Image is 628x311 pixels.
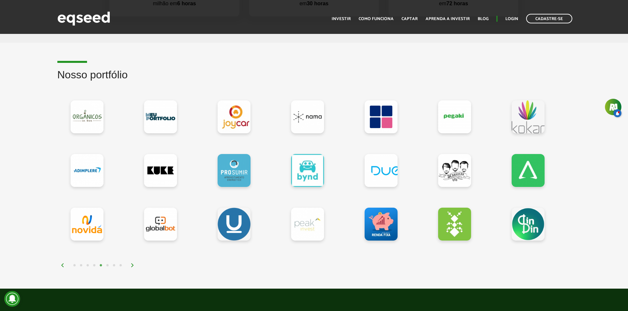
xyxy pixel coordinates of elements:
[478,17,489,21] a: Blog
[438,208,471,241] a: GreenAnt
[291,208,324,241] a: Peak Invest
[111,262,117,269] button: 7 of 4
[365,208,398,241] a: App Renda Fixa
[61,263,65,267] img: arrow%20left.svg
[402,17,418,21] a: Captar
[98,262,104,269] button: 5 of 4
[218,100,251,133] a: Joycar
[144,154,177,187] a: Kuke
[71,154,104,187] a: Adimplere
[218,208,251,241] a: Ulend
[526,14,572,23] a: Cadastre-se
[512,208,545,241] a: DinDin
[91,262,98,269] button: 4 of 4
[104,262,111,269] button: 6 of 4
[71,208,104,241] a: Novidá
[291,154,324,187] a: Bynd
[218,154,251,187] a: PROSUMIR
[144,208,177,241] a: Globalbot
[84,262,91,269] button: 3 of 4
[57,69,571,91] h2: Nosso portfólio
[131,263,135,267] img: arrow%20right.svg
[365,154,398,187] a: Due Laser
[359,17,394,21] a: Como funciona
[57,10,110,27] img: EqSeed
[438,154,471,187] a: 3Cariocas
[512,154,545,187] a: Allugator
[426,17,470,21] a: Aprenda a investir
[78,262,84,269] button: 2 of 4
[332,17,351,21] a: Investir
[512,100,545,133] a: Kokar
[117,262,124,269] button: 8 of 4
[71,100,104,133] a: Orgânicos in Box
[365,100,398,133] a: Mutual
[71,262,78,269] button: 1 of 4
[505,17,518,21] a: Login
[144,100,177,133] a: MeuPortfolio
[291,100,324,133] a: Nama
[438,100,471,133] a: Pegaki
